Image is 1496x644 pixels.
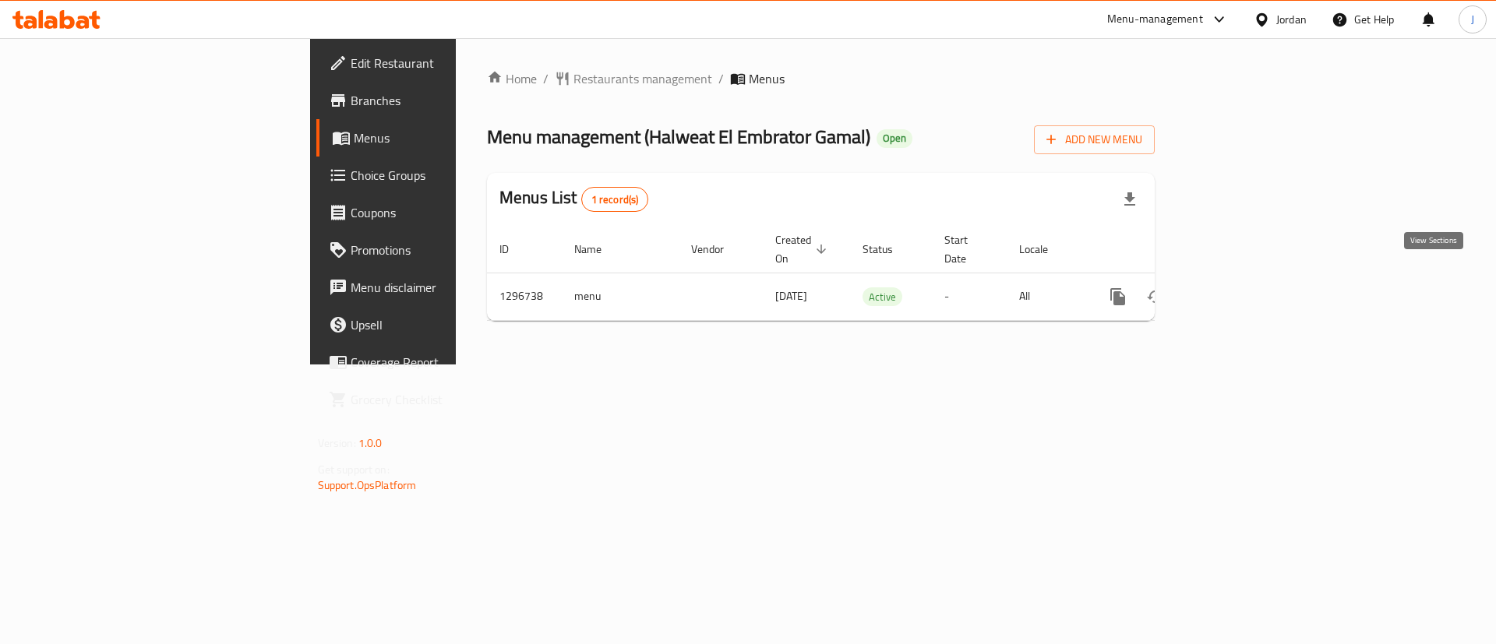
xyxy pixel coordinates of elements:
[487,119,870,154] span: Menu management ( Halweat El Embrator Gamal )
[316,44,560,82] a: Edit Restaurant
[555,69,712,88] a: Restaurants management
[1046,130,1142,150] span: Add New Menu
[351,241,548,259] span: Promotions
[316,119,560,157] a: Menus
[351,91,548,110] span: Branches
[316,157,560,194] a: Choice Groups
[1137,278,1174,315] button: Change Status
[499,186,648,212] h2: Menus List
[318,433,356,453] span: Version:
[1107,10,1203,29] div: Menu-management
[944,231,988,268] span: Start Date
[1034,125,1155,154] button: Add New Menu
[718,69,724,88] li: /
[1099,278,1137,315] button: more
[316,381,560,418] a: Grocery Checklist
[316,82,560,119] a: Branches
[351,203,548,222] span: Coupons
[316,306,560,343] a: Upsell
[582,192,648,207] span: 1 record(s)
[351,166,548,185] span: Choice Groups
[318,475,417,495] a: Support.OpsPlatform
[351,315,548,334] span: Upsell
[1019,240,1068,259] span: Locale
[487,69,1155,88] nav: breadcrumb
[775,286,807,306] span: [DATE]
[581,187,649,212] div: Total records count
[863,288,902,306] span: Active
[1087,226,1261,273] th: Actions
[877,129,912,148] div: Open
[562,273,679,320] td: menu
[1471,11,1474,28] span: J
[1276,11,1307,28] div: Jordan
[877,132,912,145] span: Open
[691,240,744,259] span: Vendor
[316,231,560,269] a: Promotions
[574,240,622,259] span: Name
[316,343,560,381] a: Coverage Report
[316,194,560,231] a: Coupons
[863,287,902,306] div: Active
[1111,181,1148,218] div: Export file
[932,273,1007,320] td: -
[318,459,390,480] span: Get support on:
[499,240,529,259] span: ID
[775,231,831,268] span: Created On
[358,433,383,453] span: 1.0.0
[863,240,913,259] span: Status
[354,128,548,147] span: Menus
[351,54,548,72] span: Edit Restaurant
[351,390,548,409] span: Grocery Checklist
[1007,273,1087,320] td: All
[351,353,548,371] span: Coverage Report
[573,69,712,88] span: Restaurants management
[487,226,1261,321] table: enhanced table
[316,269,560,306] a: Menu disclaimer
[749,69,785,88] span: Menus
[351,278,548,297] span: Menu disclaimer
